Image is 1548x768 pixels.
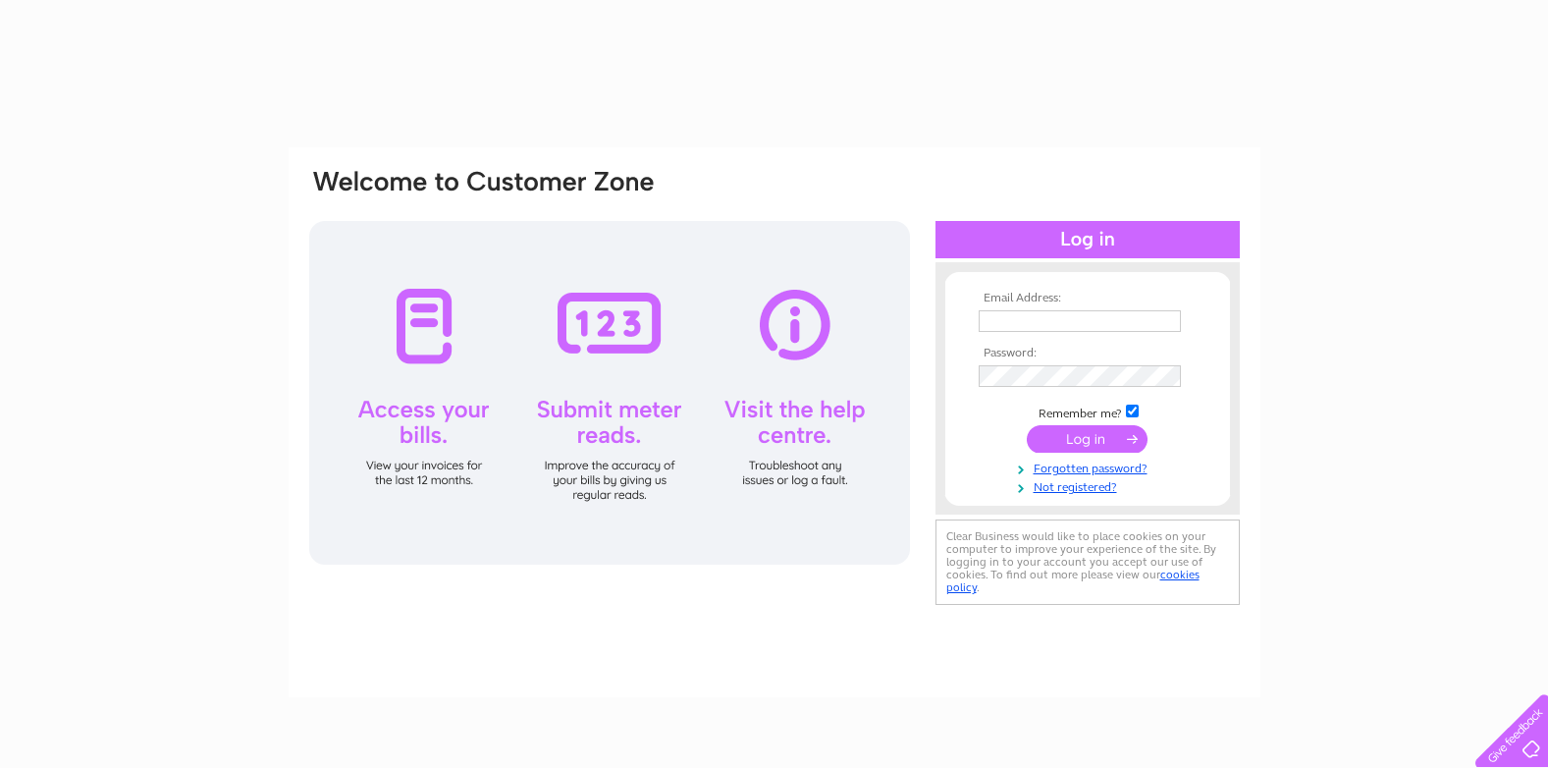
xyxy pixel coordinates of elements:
th: Password: [974,347,1201,360]
input: Submit [1027,425,1148,453]
a: Forgotten password? [979,458,1201,476]
a: cookies policy [946,568,1200,594]
div: Clear Business would like to place cookies on your computer to improve your experience of the sit... [935,520,1240,605]
a: Not registered? [979,476,1201,495]
th: Email Address: [974,292,1201,305]
td: Remember me? [974,402,1201,421]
